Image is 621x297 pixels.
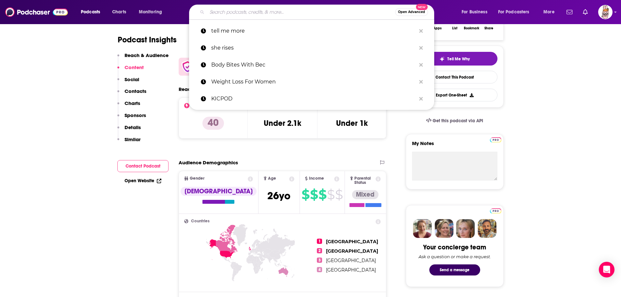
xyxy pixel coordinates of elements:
[302,189,309,200] span: $
[435,219,453,238] img: Barbara Profile
[125,88,146,94] p: Contacts
[181,187,257,196] div: [DEMOGRAPHIC_DATA]
[433,118,483,124] span: Get this podcast via API
[81,7,100,17] span: Podcasts
[490,208,501,214] img: Podchaser Pro
[211,56,416,73] p: Body Bites With Bec
[117,112,146,124] button: Sponsors
[326,239,378,245] span: [GEOGRAPHIC_DATA]
[416,4,428,10] span: New
[598,5,613,19] button: Show profile menu
[191,219,210,223] span: Countries
[490,207,501,214] a: Pro website
[395,8,428,16] button: Open AdvancedNew
[125,178,161,184] a: Open Website
[317,248,322,253] span: 2
[125,52,169,58] p: Reach & Audience
[195,5,440,20] div: Search podcasts, credits, & more...
[423,243,486,251] div: Your concierge team
[125,112,146,118] p: Sponsors
[125,100,140,106] p: Charts
[564,7,575,18] a: Show notifications dropdown
[457,7,495,17] button: open menu
[490,136,501,142] a: Pro website
[189,90,434,107] a: KICPOD
[421,113,489,129] a: Get this podcast via API
[412,140,497,152] label: My Notes
[335,189,343,200] span: $
[317,239,322,244] span: 1
[125,64,144,70] p: Content
[190,176,204,181] span: Gender
[117,88,146,100] button: Contacts
[76,7,109,17] button: open menu
[484,26,493,30] div: Share
[412,52,497,66] button: tell me why sparkleTell Me Why
[352,190,378,199] div: Mixed
[327,189,334,200] span: $
[326,267,376,273] span: [GEOGRAPHIC_DATA]
[117,124,141,136] button: Details
[108,7,130,17] a: Charts
[264,118,301,128] h3: Under 2.1k
[139,7,162,17] span: Monitoring
[5,6,68,18] img: Podchaser - Follow, Share and Rate Podcasts
[580,7,590,18] a: Show notifications dropdown
[429,264,480,275] button: Send a message
[117,52,169,64] button: Reach & Audience
[179,159,238,166] h2: Audience Demographics
[267,189,290,202] span: 26 yo
[268,176,276,181] span: Age
[478,219,496,238] img: Jon Profile
[543,7,554,17] span: More
[125,124,141,130] p: Details
[211,73,416,90] p: Weight Loss For Women
[498,7,529,17] span: For Podcasters
[599,262,614,277] div: Open Intercom Messenger
[462,7,487,17] span: For Business
[598,5,613,19] img: User Profile
[452,26,457,30] div: List
[189,73,434,90] a: Weight Loss For Women
[490,137,501,142] img: Podchaser Pro
[326,248,378,254] span: [GEOGRAPHIC_DATA]
[112,7,126,17] span: Charts
[354,176,375,185] span: Parental Status
[117,160,169,172] button: Contact Podcast
[456,219,475,238] img: Jules Profile
[181,60,194,73] img: verfied icon
[211,39,416,56] p: she rises
[433,26,442,30] div: Apps
[598,5,613,19] span: Logged in as Nouel
[211,90,416,107] p: KICPOD
[317,258,322,263] span: 3
[494,7,539,17] button: open menu
[447,56,470,62] span: Tell Me Why
[317,267,322,272] span: 4
[412,71,497,83] a: Contact This Podcast
[413,219,432,238] img: Sydney Profile
[539,7,563,17] button: open menu
[309,176,324,181] span: Income
[189,22,434,39] a: tell me more
[189,39,434,56] a: she rises
[211,22,416,39] p: tell me more
[310,189,318,200] span: $
[117,100,140,112] button: Charts
[207,7,395,17] input: Search podcasts, credits, & more...
[125,76,139,82] p: Social
[439,56,445,62] img: tell me why sparkle
[412,89,497,101] button: Export One-Sheet
[117,76,139,88] button: Social
[326,258,376,263] span: [GEOGRAPHIC_DATA]
[117,64,144,76] button: Content
[398,10,425,14] span: Open Advanced
[318,189,326,200] span: $
[336,118,368,128] h3: Under 1k
[125,136,140,142] p: Similar
[464,26,479,30] div: Bookmark
[202,117,224,130] p: 40
[118,35,177,45] h1: Podcast Insights
[189,56,434,73] a: Body Bites With Bec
